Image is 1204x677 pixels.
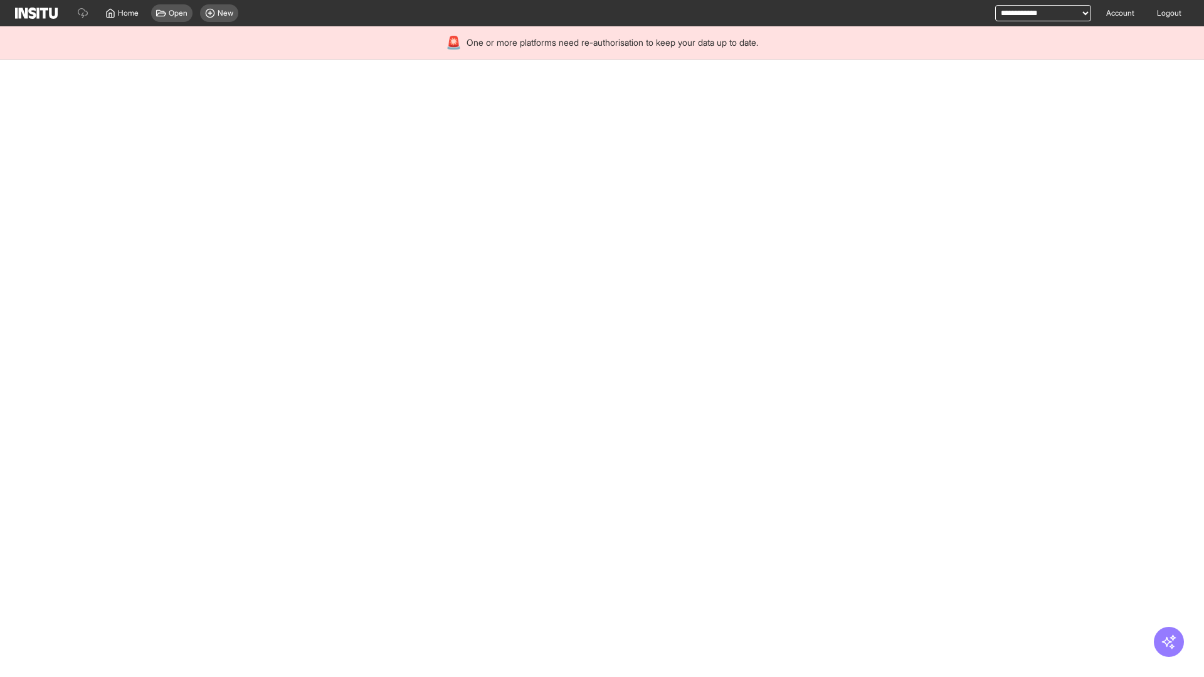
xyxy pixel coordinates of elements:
[446,34,462,51] div: 🚨
[15,8,58,19] img: Logo
[118,8,139,18] span: Home
[218,8,233,18] span: New
[169,8,187,18] span: Open
[467,36,758,49] span: One or more platforms need re-authorisation to keep your data up to date.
